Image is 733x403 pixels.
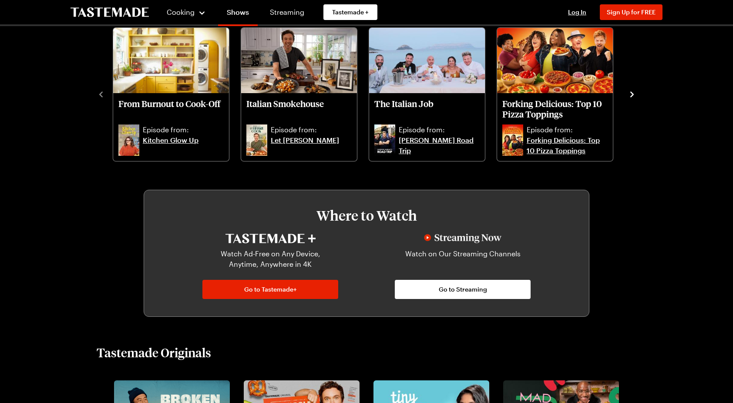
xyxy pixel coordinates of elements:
a: Forking Delicious: Top 10 Pizza Toppings [527,135,608,156]
div: Italian Smokehouse [241,28,357,161]
a: Italian Smokehouse [246,98,352,123]
img: Tastemade+ [225,234,316,243]
span: Log In [568,8,586,16]
div: 1 / 10 [112,25,240,162]
div: From Burnout to Cook-Off [113,28,229,161]
p: The Italian Job [374,98,480,119]
a: Forking Delicious: Top 10 Pizza Toppings [502,98,608,123]
div: The Italian Job [369,28,485,161]
div: 4 / 10 [496,25,624,162]
p: Episode from: [271,124,352,135]
button: navigate to previous item [97,88,105,99]
a: To Tastemade Home Page [71,7,149,17]
p: Watch on Our Streaming Channels [400,249,525,269]
p: Episode from: [143,124,224,135]
img: The Italian Job [369,28,485,93]
p: Episode from: [399,124,480,135]
img: Streaming [424,234,501,243]
span: Sign Up for FREE [607,8,656,16]
span: Go to Tastemade+ [244,285,297,294]
a: Let [PERSON_NAME] [271,135,352,156]
div: 3 / 10 [368,25,496,162]
h2: Tastemade Originals [97,345,211,360]
img: Italian Smokehouse [241,28,357,93]
a: From Burnout to Cook-Off [118,98,224,123]
button: navigate to next item [628,88,636,99]
span: Cooking [167,8,195,16]
p: Episode from: [527,124,608,135]
a: [PERSON_NAME] Road Trip [399,135,480,156]
a: Kitchen Glow Up [143,135,224,156]
span: Tastemade + [332,8,369,17]
button: Sign Up for FREE [600,4,662,20]
div: 2 / 10 [240,25,368,162]
p: From Burnout to Cook-Off [118,98,224,119]
a: Tastemade + [323,4,377,20]
a: The Italian Job [374,98,480,123]
p: Watch Ad-Free on Any Device, Anytime, Anywhere in 4K [208,249,333,269]
img: Forking Delicious: Top 10 Pizza Toppings [497,28,613,93]
h3: Where to Watch [170,208,563,223]
a: Go to Streaming [395,280,531,299]
a: Shows [218,2,258,26]
button: Log In [560,8,595,17]
div: Forking Delicious: Top 10 Pizza Toppings [497,28,613,161]
a: Go to Tastemade+ [202,280,338,299]
img: From Burnout to Cook-Off [113,28,229,93]
p: Forking Delicious: Top 10 Pizza Toppings [502,98,608,119]
p: Italian Smokehouse [246,98,352,119]
button: Cooking [166,2,206,23]
span: Go to Streaming [439,285,487,294]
